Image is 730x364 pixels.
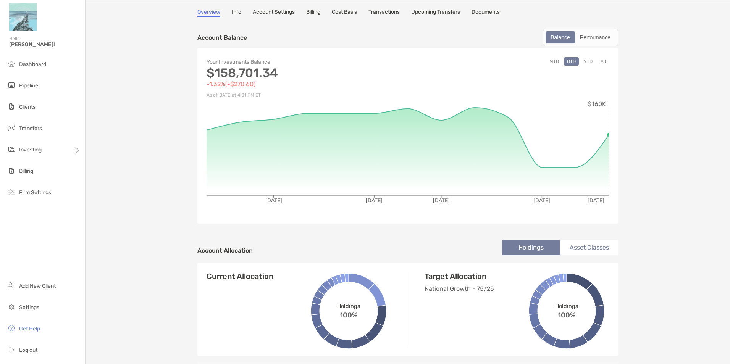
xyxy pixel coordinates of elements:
[197,247,253,254] h4: Account Allocation
[7,59,16,68] img: dashboard icon
[433,197,450,204] tspan: [DATE]
[546,57,562,66] button: MTD
[546,32,574,43] div: Balance
[19,82,38,89] span: Pipeline
[306,9,320,17] a: Billing
[340,309,357,319] span: 100%
[588,100,606,108] tspan: $160K
[19,189,51,196] span: Firm Settings
[19,168,33,174] span: Billing
[368,9,400,17] a: Transactions
[7,81,16,90] img: pipeline icon
[7,145,16,154] img: investing icon
[265,197,282,204] tspan: [DATE]
[7,102,16,111] img: clients icon
[19,283,56,289] span: Add New Client
[564,57,579,66] button: QTD
[7,166,16,175] img: billing icon
[576,32,615,43] div: Performance
[207,79,408,89] p: -1.32% ( -$270.60 )
[581,57,596,66] button: YTD
[207,68,408,78] p: $158,701.34
[7,123,16,132] img: transfers icon
[560,240,618,255] li: Asset Classes
[598,57,609,66] button: All
[9,41,81,48] span: [PERSON_NAME]!
[19,325,40,332] span: Get Help
[425,272,543,281] h4: Target Allocation
[558,309,575,319] span: 100%
[19,104,36,110] span: Clients
[207,272,273,281] h4: Current Allocation
[232,9,241,17] a: Info
[19,125,42,132] span: Transfers
[7,324,16,333] img: get-help icon
[197,33,247,42] p: Account Balance
[533,197,550,204] tspan: [DATE]
[7,187,16,196] img: firm-settings icon
[19,61,46,68] span: Dashboard
[7,345,16,354] img: logout icon
[207,57,408,67] p: Your Investments Balance
[197,9,220,17] a: Overview
[411,9,460,17] a: Upcoming Transfers
[253,9,295,17] a: Account Settings
[425,284,543,293] p: National Growth - 75/25
[366,197,383,204] tspan: [DATE]
[555,303,578,309] span: Holdings
[19,347,37,353] span: Log out
[337,303,360,309] span: Holdings
[7,302,16,311] img: settings icon
[7,281,16,290] img: add_new_client icon
[472,9,500,17] a: Documents
[19,304,39,311] span: Settings
[332,9,357,17] a: Cost Basis
[543,29,618,46] div: segmented control
[9,3,37,31] img: Zoe Logo
[588,197,604,204] tspan: [DATE]
[502,240,560,255] li: Holdings
[207,90,408,100] p: As of [DATE] at 4:01 PM ET
[19,147,42,153] span: Investing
